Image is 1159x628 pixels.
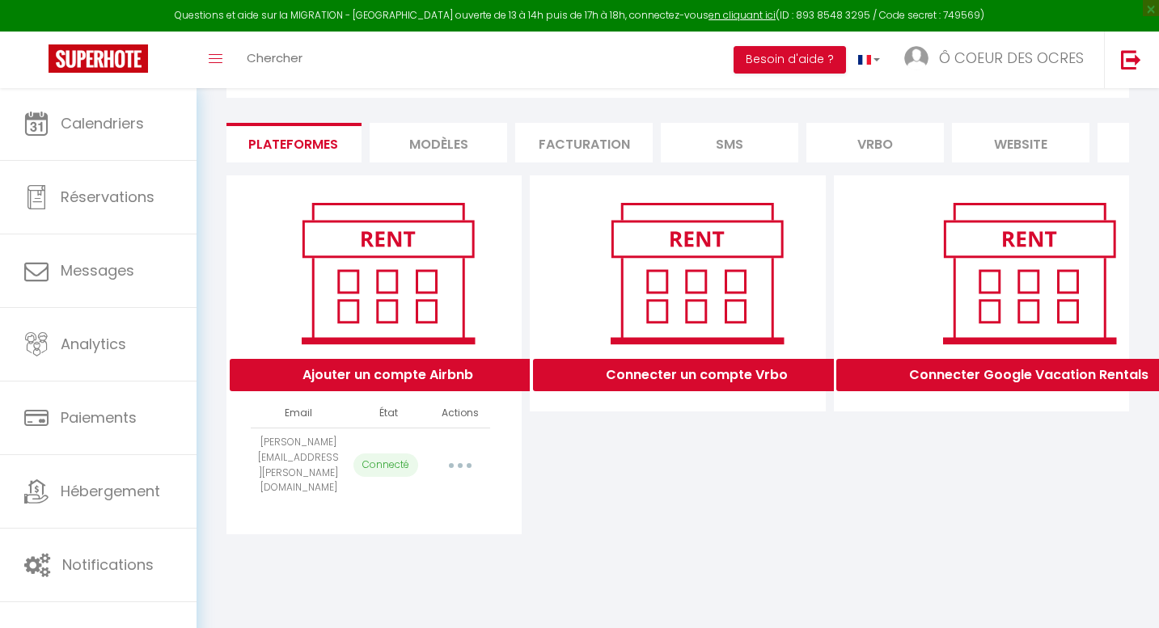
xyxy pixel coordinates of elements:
td: [PERSON_NAME][EMAIL_ADDRESS][PERSON_NAME][DOMAIN_NAME] [251,428,346,502]
img: ... [904,46,928,70]
img: Super Booking [49,44,148,73]
span: Paiements [61,407,137,428]
span: Notifications [62,554,154,575]
span: Ô COEUR DES OCRES [939,48,1084,68]
li: website [952,123,1089,162]
img: rent.png [926,196,1132,351]
img: logout [1121,49,1141,70]
button: Connecter un compte Vrbo [533,359,861,391]
th: État [347,399,431,428]
img: rent.png [594,196,800,351]
a: ... Ô COEUR DES OCRES [892,32,1104,88]
a: en cliquant ici [709,8,776,22]
li: Facturation [515,123,653,162]
span: Messages [61,260,134,280]
span: Hébergement [61,481,160,501]
th: Email [251,399,346,428]
li: Vrbo [806,123,944,162]
li: Plateformes [224,123,362,162]
p: Connecté [353,453,418,477]
span: Réservations [61,187,154,207]
button: Besoin d'aide ? [734,46,846,74]
li: SMS [661,123,798,162]
span: Chercher [247,49,302,66]
th: Actions [430,399,490,428]
button: Ajouter un compte Airbnb [230,359,546,391]
img: rent.png [285,196,491,351]
span: Calendriers [61,113,144,133]
button: Open LiveChat chat widget [13,6,61,55]
a: Chercher [235,32,315,88]
span: Analytics [61,334,126,354]
li: MODÈLES [370,123,507,162]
